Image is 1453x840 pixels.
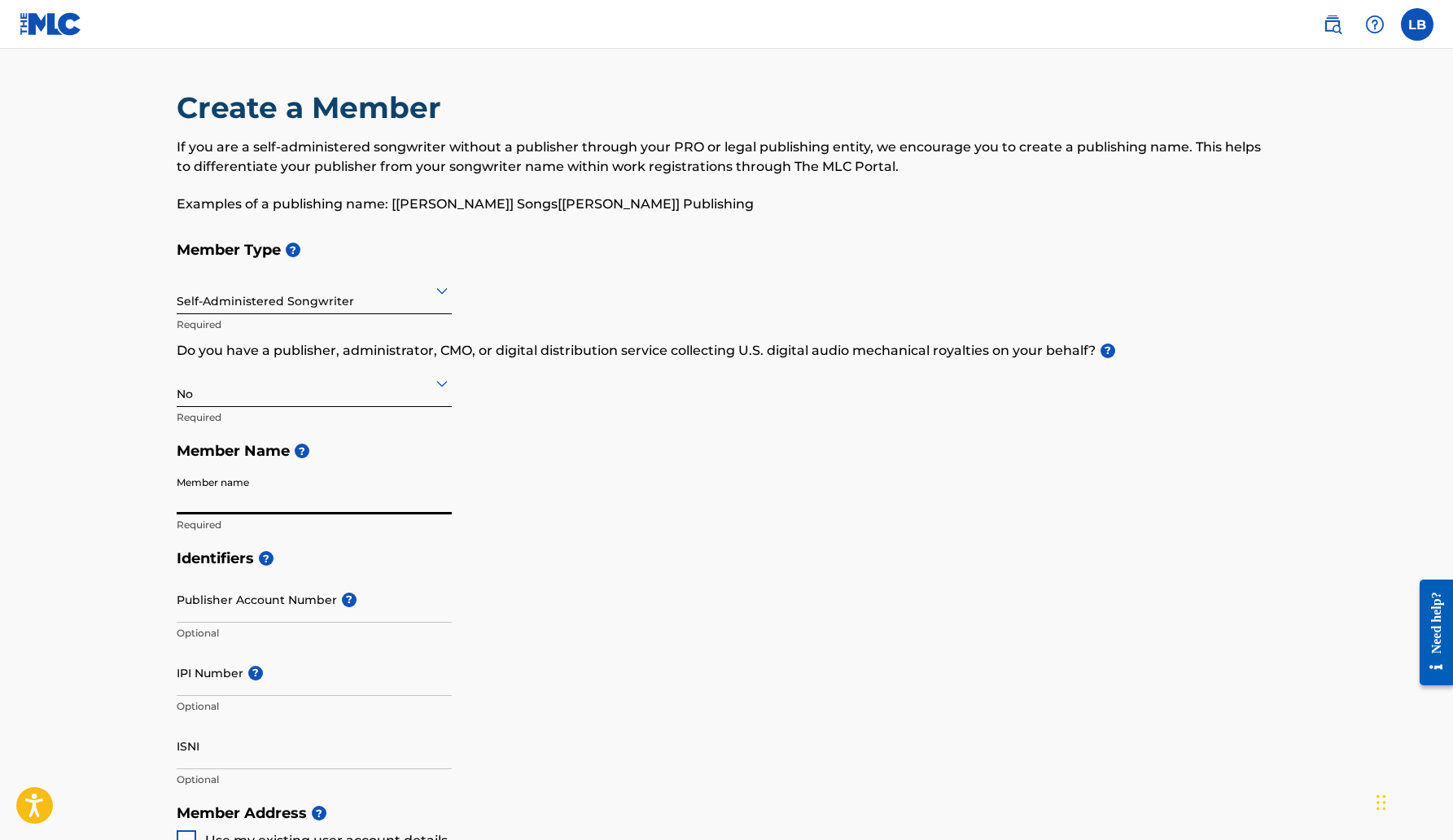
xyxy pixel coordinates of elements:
h5: Member Address [177,796,1277,831]
iframe: Resource Center [1407,567,1453,698]
span: ? [259,551,274,566]
img: help [1365,15,1385,34]
p: If you are a self-administered songwriter without a publisher through your PRO or legal publishin... [177,138,1277,177]
p: Required [177,317,452,332]
p: Optional [177,626,452,641]
h2: Create a Member [177,90,449,126]
div: User Menu [1401,8,1433,41]
iframe: Chat Widget [1372,762,1453,840]
h5: Identifiers [177,541,1277,576]
a: Public Search [1316,8,1349,41]
p: Optional [177,772,452,787]
p: Examples of a publishing name: [[PERSON_NAME]] Songs[[PERSON_NAME]] Publishing [177,195,1277,214]
img: MLC Logo [20,12,82,36]
h5: Member Type [177,233,1277,268]
span: ? [342,593,357,607]
span: ? [286,243,300,257]
h5: Member Name [177,434,1277,469]
span: ? [1101,343,1115,358]
div: No [177,363,452,403]
div: Drag [1376,778,1386,827]
p: Required [177,410,452,425]
p: Optional [177,699,452,714]
img: search [1323,15,1342,34]
div: Self-Administered Songwriter [177,270,452,310]
span: ? [312,806,326,820]
p: Do you have a publisher, administrator, CMO, or digital distribution service collecting U.S. digi... [177,341,1277,361]
span: ? [295,444,309,458]
div: Help [1359,8,1391,41]
span: ? [248,666,263,680]
p: Required [177,518,452,532]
